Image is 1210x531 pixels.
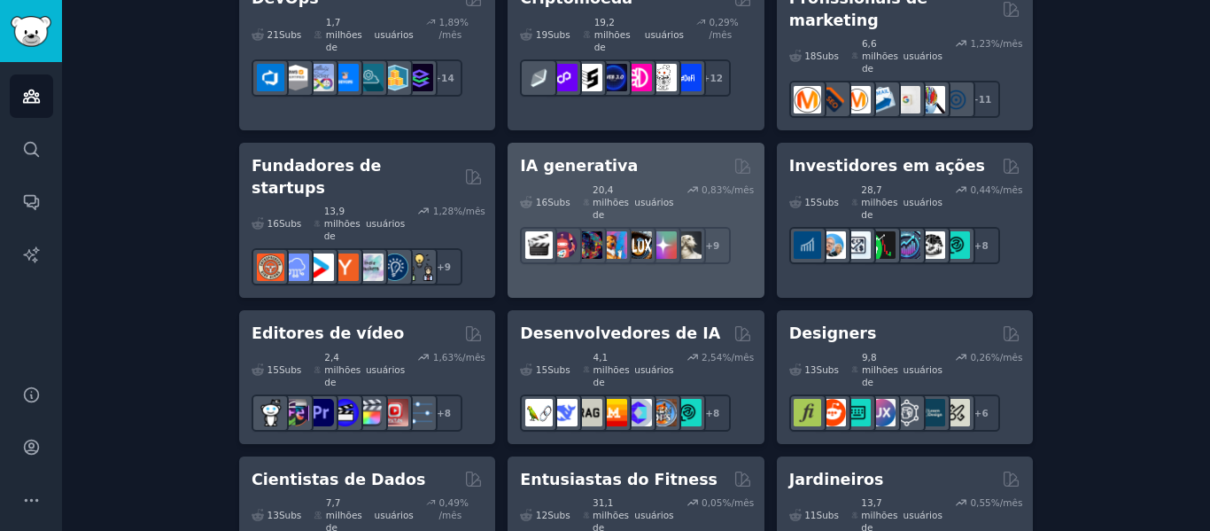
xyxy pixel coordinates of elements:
font: % /mês [439,17,469,40]
font: + [705,240,713,251]
font: Subs [817,51,839,61]
font: 0,05 [702,497,722,508]
img: Engenheiros de plataforma [406,64,433,91]
img: design de aprendizagem [918,399,945,426]
img: estreia [306,399,334,426]
font: 0,29 [709,17,729,27]
img: LangChain [525,399,553,426]
font: Subs [817,197,839,207]
img: crescer meu negócio [406,254,433,281]
img: starryai [649,231,677,259]
img: participante da etnia [575,64,602,91]
font: Subs [547,197,570,207]
img: sdparatodos [600,231,627,259]
font: 2,4 milhões de [324,352,361,387]
font: Desenvolvedores de IA [520,324,720,342]
img: esfregões [649,399,677,426]
img: tipografia [794,399,821,426]
img: marketing_de_conteúdo [794,86,821,113]
font: usuários [634,197,673,207]
img: GoPro [257,399,284,426]
img: Pesquisa de Marketing [918,86,945,113]
font: Editores de vídeo [252,324,404,342]
font: 19,2 milhões de [594,17,631,52]
font: 15 [536,364,547,375]
img: experiência do usuário [893,399,920,426]
font: + [437,262,445,272]
font: 11 [979,94,992,105]
font: IA generativa [520,157,638,175]
font: %/mês [454,206,485,216]
img: indiehackers [356,254,384,281]
font: 9 [713,240,719,251]
font: + [437,408,445,418]
font: 8 [445,408,451,418]
font: 0,49 [439,497,460,508]
font: 9,8 milhões de [862,352,898,387]
img: Pergunte ao Marketing [843,86,871,113]
img: Cabine dos Sonhos [674,231,702,259]
font: 13 [268,510,279,520]
img: análise técnica [942,231,970,259]
img: design de logotipo [818,399,846,426]
img: Logotipo do GummySearch [11,16,51,47]
font: 0,26 [970,352,990,363]
font: 18 [804,51,816,61]
font: 8 [713,408,719,418]
img: UX_Design [942,399,970,426]
font: 9 [445,262,451,272]
font: 20,4 milhões de [593,184,629,220]
font: usuários [634,510,673,520]
font: 1,23 [970,38,990,49]
font: Subs [817,510,839,520]
img: aivideo [525,231,553,259]
img: finanças étnicas [525,64,553,91]
font: Subs [279,510,301,520]
img: aws_cdk [381,64,408,91]
font: Designers [789,324,877,342]
img: Especialistas Certificados pela AWS [282,64,309,91]
font: %/mês [722,352,754,363]
font: 15 [804,197,816,207]
font: + [974,240,982,251]
img: anúncios do Google [893,86,920,113]
font: 4,1 milhões de [593,352,630,387]
img: Forex [843,231,871,259]
font: usuários [904,51,942,61]
font: 15 [268,364,279,375]
font: Subs [547,510,570,520]
font: Subs [279,218,301,229]
font: 11 [804,510,816,520]
img: comece [306,254,334,281]
font: %/mês [991,38,1023,49]
font: 0,55 [970,497,990,508]
font: %/mês [991,184,1023,195]
img: FluxAI [624,231,652,259]
font: Subs [279,364,301,375]
img: SaaS [282,254,309,281]
img: Ações e Negociação [893,231,920,259]
img: EmpreendedorRideAlong [257,254,284,281]
img: defiblockchain [624,64,652,91]
font: Subs [547,29,570,40]
font: Investidores em ações [789,157,985,175]
img: engenharia de plataforma [356,64,384,91]
img: ycombinator [331,254,359,281]
font: %/mês [454,352,485,363]
font: 16 [536,197,547,207]
img: Marketing Online [942,86,970,113]
font: usuários [634,364,673,375]
img: definição_ [674,64,702,91]
font: + [974,408,982,418]
img: Trapo [575,399,602,426]
font: 14 [441,73,454,83]
img: OpenSourceAI [624,399,652,426]
img: web3 [600,64,627,91]
font: 1,89 [439,17,460,27]
font: 13 [804,364,816,375]
font: usuários [645,29,684,40]
img: Marketing por e-mail [868,86,896,113]
img: Empreendedorismo [381,254,408,281]
img: dalle2 [550,231,578,259]
font: Subs [547,364,570,375]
